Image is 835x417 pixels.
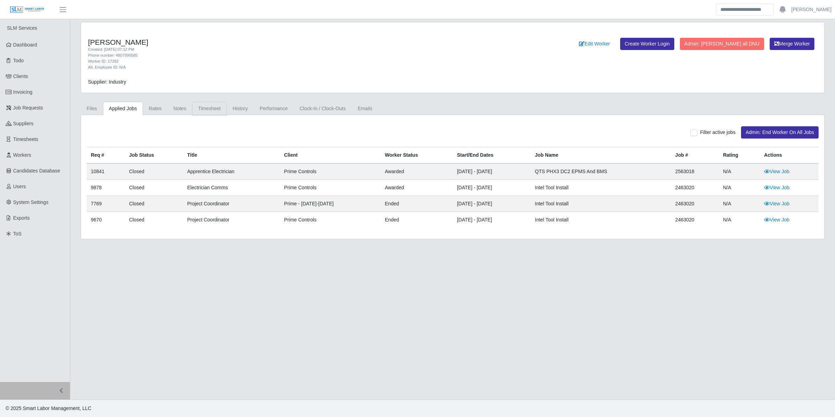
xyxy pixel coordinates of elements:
[254,102,293,115] a: Performance
[764,185,790,190] a: View Job
[700,129,735,135] span: Filter active jobs
[671,163,719,180] td: 2563018
[671,180,719,196] td: 2463020
[719,212,760,228] td: N/A
[531,147,671,164] th: Job Name
[88,38,509,47] h4: [PERSON_NAME]
[531,180,671,196] td: Intel Tool Install
[453,196,531,212] td: [DATE] - [DATE]
[671,147,719,164] th: Job #
[764,201,790,206] a: View Job
[791,6,832,13] a: [PERSON_NAME]
[574,38,615,50] a: Edit Worker
[183,180,280,196] td: Electrician Comms
[125,180,183,196] td: Closed
[280,196,380,212] td: Prime - [DATE]-[DATE]
[125,147,183,164] th: Job Status
[671,196,719,212] td: 2463020
[770,38,814,50] button: Merge Worker
[764,217,790,222] a: View Job
[13,89,32,95] span: Invoicing
[381,212,453,228] td: ended
[6,405,91,411] span: © 2025 Smart Labor Management, LLC
[719,147,760,164] th: Rating
[531,163,671,180] td: QTS PHX3 DC2 EPMS and BMS
[103,102,143,115] a: Applied Jobs
[620,38,674,50] a: Create Worker Login
[192,102,227,115] a: Timesheet
[13,105,43,111] span: Job Requests
[87,212,125,228] td: 9670
[81,102,103,115] a: Files
[167,102,192,115] a: Notes
[680,38,764,50] button: Admin: [PERSON_NAME] all DNU
[13,231,22,236] span: ToS
[531,196,671,212] td: Intel Tool Install
[760,147,819,164] th: Actions
[13,184,26,189] span: Users
[13,73,28,79] span: Clients
[183,163,280,180] td: Apprentice Electrician
[531,212,671,228] td: Intel Tool Install
[280,147,380,164] th: Client
[381,163,453,180] td: awarded
[88,79,126,85] span: Supplier: Industry
[453,163,531,180] td: [DATE] - [DATE]
[381,147,453,164] th: Worker Status
[719,163,760,180] td: N/A
[13,215,30,221] span: Exports
[13,168,60,174] span: Candidates Database
[719,180,760,196] td: N/A
[293,102,351,115] a: Clock-In / Clock-Outs
[719,196,760,212] td: N/A
[125,212,183,228] td: Closed
[227,102,254,115] a: History
[764,169,790,174] a: View Job
[280,212,380,228] td: Prime Controls
[87,163,125,180] td: 10841
[125,196,183,212] td: Closed
[7,25,37,31] span: SLM Services
[183,212,280,228] td: Project Coordinator
[88,64,509,70] div: Alt. Employee ID: N/A
[381,180,453,196] td: awarded
[88,58,509,64] div: Worker ID: 17282
[381,196,453,212] td: ended
[88,52,509,58] div: Phone number: 4807990585
[13,121,34,126] span: Suppliers
[280,180,380,196] td: Prime Controls
[13,199,49,205] span: System Settings
[13,152,31,158] span: Workers
[183,196,280,212] td: Project Coordinator
[13,42,37,48] span: Dashboard
[87,147,125,164] th: Req #
[13,136,38,142] span: Timesheets
[183,147,280,164] th: Title
[280,163,380,180] td: Prime Controls
[125,163,183,180] td: Closed
[741,126,819,139] button: Admin: End Worker On All Jobs
[13,58,24,63] span: Todo
[87,196,125,212] td: 7769
[87,180,125,196] td: 9878
[143,102,168,115] a: Rates
[453,212,531,228] td: [DATE] - [DATE]
[716,3,774,16] input: Search
[671,212,719,228] td: 2463020
[88,47,509,52] div: Created: [DATE] 07:12 PM
[352,102,378,115] a: Emails
[10,6,45,14] img: SLM Logo
[453,147,531,164] th: Start/End Dates
[453,180,531,196] td: [DATE] - [DATE]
